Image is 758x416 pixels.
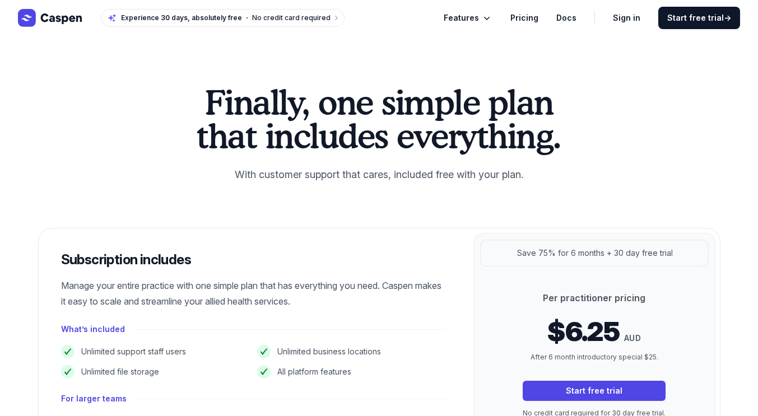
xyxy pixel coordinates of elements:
[61,278,447,309] p: Manage your entire practice with one simple plan that has everything you need. Caspen makes it ea...
[61,392,127,405] h4: For larger teams
[257,345,447,358] li: Unlimited business locations
[61,251,447,269] h3: Subscription includes
[667,12,731,24] span: Start free trial
[101,9,345,27] a: Experience 30 days, absolutely freeNo credit card required
[523,352,666,363] p: After 6 month introductory special $25.
[61,345,250,358] li: Unlimited support staff users
[191,85,568,152] h2: Finally, one simple plan that includes everything.
[510,11,538,25] a: Pricing
[658,7,740,29] a: Start free trial
[613,11,640,25] a: Sign in
[523,381,666,401] a: Start free trial
[252,13,331,22] span: No credit card required
[257,365,447,378] li: All platform features
[517,246,673,260] p: Save 75% for 6 months + 30 day free trial
[61,365,250,378] li: Unlimited file storage
[556,11,576,25] a: Docs
[523,291,666,305] p: Per practitioner pricing
[444,11,479,25] span: Features
[724,13,731,22] span: →
[624,331,641,345] span: AUD
[547,318,620,345] span: $6.25
[191,166,568,184] p: With customer support that cares, included free with your plan.
[444,11,492,25] button: Features
[121,13,242,22] span: Experience 30 days, absolutely free
[61,322,125,336] h4: What’s included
